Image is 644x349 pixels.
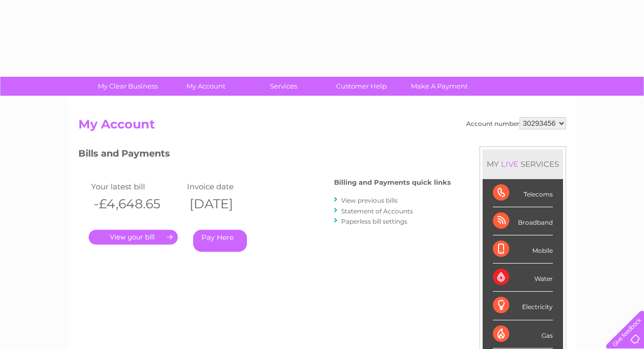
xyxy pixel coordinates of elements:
[193,230,247,252] a: Pay Here
[483,149,563,179] div: MY SERVICES
[89,230,178,245] a: .
[341,217,407,225] a: Paperless bill settings
[319,77,404,96] a: Customer Help
[499,159,521,169] div: LIVE
[493,235,553,264] div: Mobile
[86,77,170,96] a: My Clear Business
[334,179,451,186] h4: Billing and Payments quick links
[89,180,185,193] td: Your latest bill
[493,207,553,235] div: Broadband
[493,320,553,348] div: Gas
[78,146,451,164] h3: Bills and Payments
[397,77,482,96] a: Make A Payment
[241,77,326,96] a: Services
[341,207,413,215] a: Statement of Accounts
[184,193,281,214] th: [DATE]
[341,197,398,204] a: View previous bills
[89,193,185,214] th: -£4,648.65
[184,180,281,193] td: Invoice date
[493,179,553,207] div: Telecoms
[493,264,553,292] div: Water
[493,292,553,320] div: Electricity
[78,117,566,137] h2: My Account
[466,117,566,129] div: Account number
[163,77,248,96] a: My Account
